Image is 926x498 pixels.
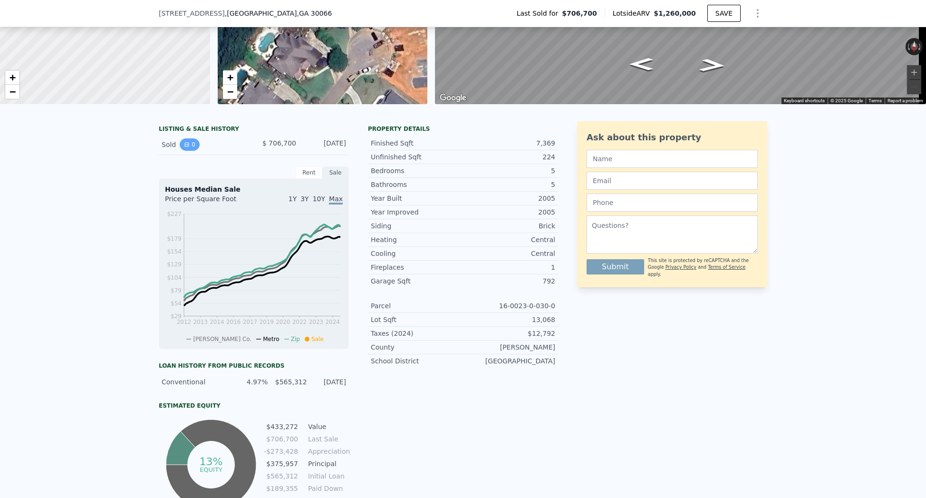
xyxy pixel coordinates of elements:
[243,319,258,325] tspan: 2017
[666,264,696,270] a: Privacy Policy
[171,313,182,320] tspan: $29
[371,263,463,272] div: Fireplaces
[259,319,274,325] tspan: 2019
[313,377,346,387] div: [DATE]
[10,71,16,83] span: +
[830,98,863,103] span: © 2025 Google
[907,80,921,94] button: Zoom out
[263,471,299,481] td: $565,312
[262,139,296,147] span: $ 706,700
[167,211,182,217] tspan: $227
[463,276,555,286] div: 792
[177,319,192,325] tspan: 2012
[306,483,349,494] td: Paid Down
[162,377,229,387] div: Conventional
[371,315,463,324] div: Lot Sqft
[322,166,349,179] div: Sale
[654,10,696,17] span: $1,260,000
[306,471,349,481] td: Initial Loan
[371,342,463,352] div: County
[463,138,555,148] div: 7,369
[167,274,182,281] tspan: $104
[587,194,758,212] input: Phone
[234,377,268,387] div: 4.97%
[517,9,562,18] span: Last Sold for
[304,138,346,151] div: [DATE]
[587,172,758,190] input: Email
[371,152,463,162] div: Unfinished Sqft
[225,9,332,18] span: , [GEOGRAPHIC_DATA]
[263,446,299,457] td: -$273,428
[587,131,758,144] div: Ask about this property
[910,38,918,56] button: Reset the view
[371,221,463,231] div: Siding
[329,195,343,205] span: Max
[613,9,654,18] span: Lotside ARV
[620,55,663,73] path: Go East, Cherokee Ln
[167,235,182,242] tspan: $179
[587,259,644,274] button: Submit
[223,85,237,99] a: Zoom out
[371,207,463,217] div: Year Improved
[296,166,322,179] div: Rent
[300,195,309,203] span: 3Y
[463,263,555,272] div: 1
[5,85,19,99] a: Zoom out
[784,98,825,104] button: Keyboard shortcuts
[159,362,349,370] div: Loan history from public records
[708,264,745,270] a: Terms of Service
[306,446,349,457] td: Appreciation
[868,98,882,103] a: Terms
[306,459,349,469] td: Principal
[193,336,251,342] span: [PERSON_NAME] Co.
[371,249,463,258] div: Cooling
[463,152,555,162] div: 224
[918,38,923,55] button: Rotate clockwise
[463,166,555,176] div: 5
[193,319,208,325] tspan: 2013
[463,235,555,244] div: Central
[273,377,307,387] div: $565,312
[263,459,299,469] td: $375,957
[707,5,741,22] button: SAVE
[263,421,299,432] td: $433,272
[276,319,290,325] tspan: 2020
[463,207,555,217] div: 2005
[210,319,224,325] tspan: 2014
[313,195,325,203] span: 10Y
[463,249,555,258] div: Central
[291,336,300,342] span: Zip
[371,356,463,366] div: School District
[887,98,923,103] a: Report a problem
[463,221,555,231] div: Brick
[907,65,921,79] button: Zoom in
[263,336,279,342] span: Metro
[309,319,324,325] tspan: 2023
[162,138,246,151] div: Sold
[371,138,463,148] div: Finished Sqft
[180,138,200,151] button: View historical data
[371,166,463,176] div: Bedrooms
[200,456,223,468] tspan: 13%
[165,185,343,194] div: Houses Median Sale
[159,9,225,18] span: [STREET_ADDRESS]
[648,257,758,278] div: This site is protected by reCAPTCHA and the Google and apply.
[463,329,555,338] div: $12,792
[306,434,349,444] td: Last Sale
[5,70,19,85] a: Zoom in
[463,301,555,311] div: 16-0023-0-030-0
[368,125,558,133] div: Property details
[371,180,463,189] div: Bathrooms
[159,125,349,135] div: LISTING & SALE HISTORY
[437,92,469,104] img: Google
[306,421,349,432] td: Value
[226,319,241,325] tspan: 2016
[227,86,233,98] span: −
[289,195,297,203] span: 1Y
[906,38,911,55] button: Rotate counterclockwise
[371,329,463,338] div: Taxes (2024)
[437,92,469,104] a: Open this area in Google Maps (opens a new window)
[297,10,332,17] span: , GA 30066
[167,261,182,268] tspan: $129
[688,56,737,75] path: Go West, Cherokee Ln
